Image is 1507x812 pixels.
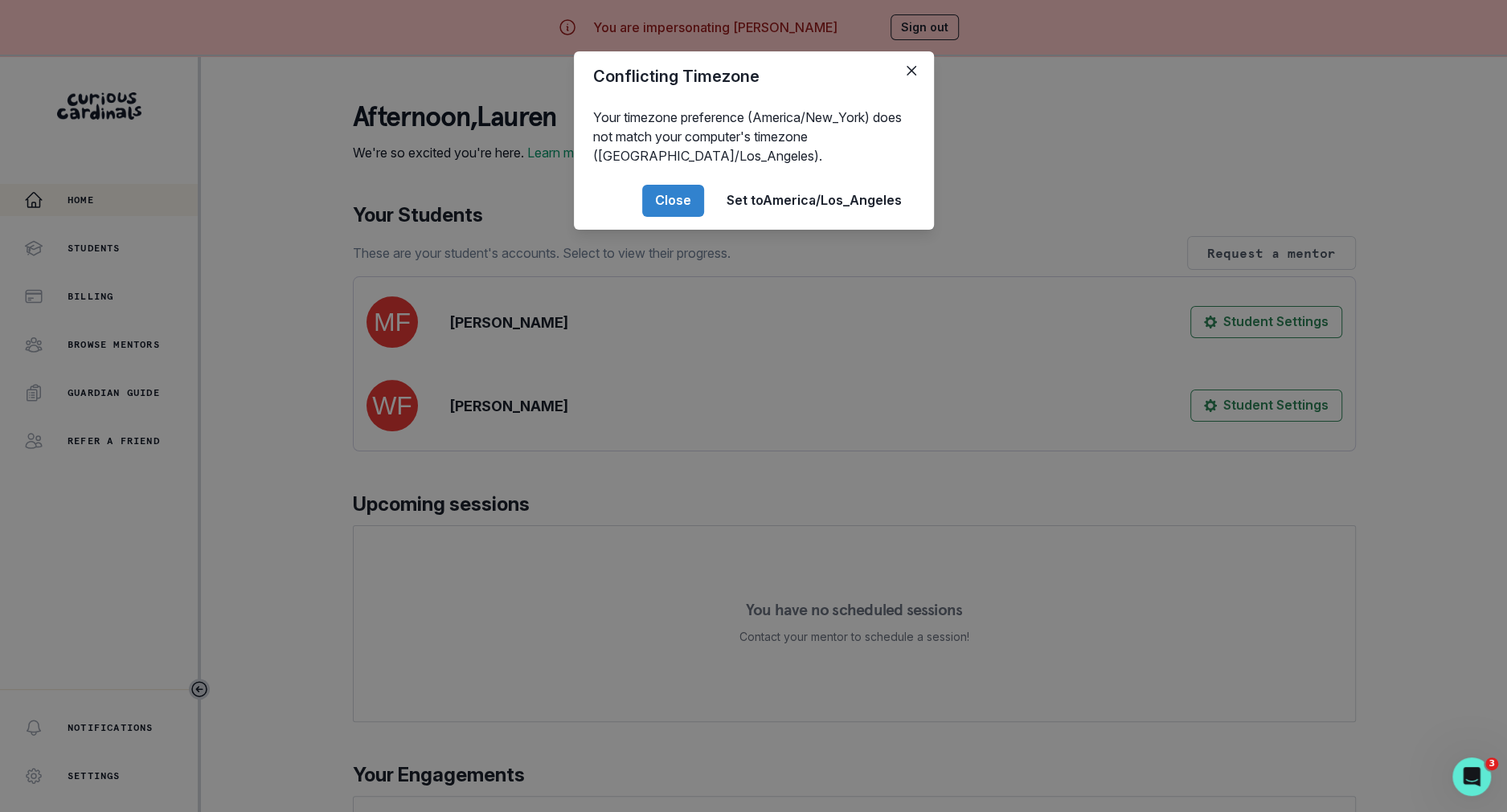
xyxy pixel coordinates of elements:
span: 3 [1485,757,1498,770]
button: Set toAmerica/Los_Angeles [714,185,915,217]
button: Close [642,185,704,217]
iframe: Intercom live chat [1452,757,1491,796]
button: Close [899,58,924,84]
header: Conflicting Timezone [574,51,934,101]
div: Your timezone preference (America/New_York) does not match your computer's timezone ([GEOGRAPHIC_... [574,101,934,172]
